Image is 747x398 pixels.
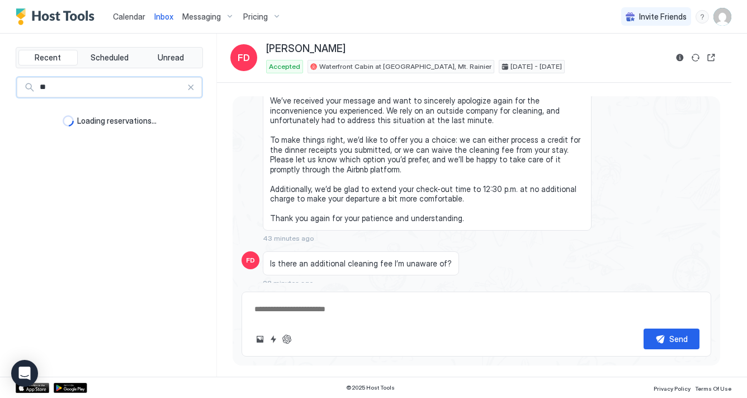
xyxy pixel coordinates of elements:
span: Inbox [154,12,173,21]
a: App Store [16,383,49,393]
a: Inbox [154,11,173,22]
input: Input Field [35,78,187,97]
span: Loading reservations... [77,116,157,126]
span: Pricing [243,12,268,22]
div: Open Intercom Messenger [11,360,38,387]
div: tab-group [16,47,203,68]
button: Reservation information [673,51,687,64]
button: Sync reservation [689,51,702,64]
span: Is there an additional cleaning fee I’m unaware of? [270,259,452,269]
span: Accepted [269,62,300,72]
span: © 2025 Host Tools [346,384,395,391]
span: Hi [PERSON_NAME], We’ve received your message and want to sincerely apologize again for the incon... [270,76,584,223]
span: FD [238,51,250,64]
span: [DATE] - [DATE] [510,62,562,72]
button: ChatGPT Auto Reply [280,333,294,346]
span: [PERSON_NAME] [266,43,346,55]
span: Invite Friends [639,12,687,22]
span: Recent [35,53,61,63]
span: Scheduled [91,53,129,63]
button: Unread [141,50,200,65]
span: Unread [158,53,184,63]
button: Upload image [253,333,267,346]
a: Terms Of Use [695,382,731,394]
a: Google Play Store [54,383,87,393]
div: loading [63,115,74,127]
span: 43 minutes ago [263,234,314,242]
div: Send [669,333,688,345]
span: Privacy Policy [654,385,691,392]
button: Recent [18,50,78,65]
button: Open reservation [705,51,718,64]
span: FD [246,255,255,265]
div: menu [696,10,709,24]
span: Waterfront Cabin at [GEOGRAPHIC_DATA], Mt. Rainier [319,62,491,72]
button: Send [644,329,699,349]
div: User profile [713,8,731,26]
a: Calendar [113,11,145,22]
span: 28 minutes ago [263,279,314,287]
button: Scheduled [80,50,139,65]
button: Quick reply [267,333,280,346]
span: Calendar [113,12,145,21]
a: Host Tools Logo [16,8,100,25]
span: Terms Of Use [695,385,731,392]
a: Privacy Policy [654,382,691,394]
span: Messaging [182,12,221,22]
